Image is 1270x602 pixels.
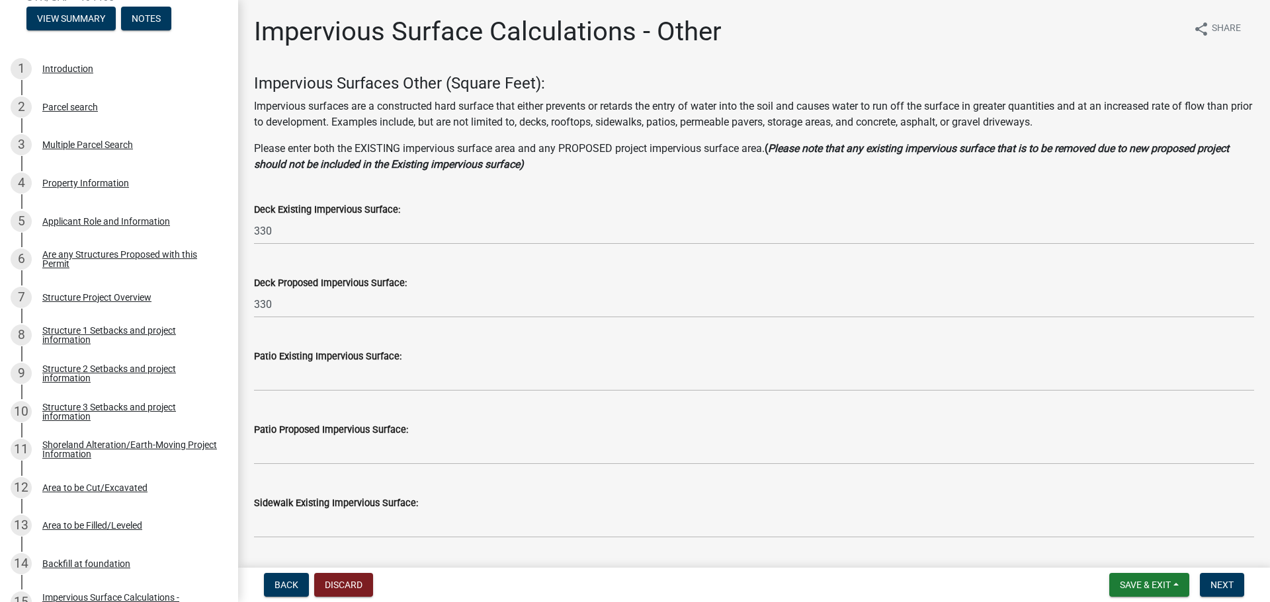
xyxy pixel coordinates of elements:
[1200,573,1244,597] button: Next
[11,324,32,346] div: 8
[11,287,32,308] div: 7
[11,515,32,536] div: 13
[254,142,1229,170] strong: Please note that any existing impervious surface that is to be removed due to new proposed projec...
[1212,21,1241,37] span: Share
[11,477,32,498] div: 12
[314,573,373,597] button: Discard
[11,134,32,155] div: 3
[254,141,1254,172] p: Please enter both the EXISTING impervious surface area and any PROPOSED project impervious surfac...
[42,440,217,459] div: Shoreland Alteration/Earth-Moving Project Information
[42,559,130,568] div: Backfill at foundation
[11,96,32,118] div: 2
[11,363,32,384] div: 9
[254,352,402,361] label: Patio Existing Impervious Surface:
[254,499,418,508] label: Sidewalk Existing Impervious Surface:
[11,401,32,422] div: 10
[42,293,151,302] div: Structure Project Overview
[26,15,116,25] wm-modal-confirm: Summary
[1193,21,1209,37] i: share
[42,326,217,344] div: Structure 1 Setbacks and project information
[254,426,408,435] label: Patio Proposed Impervious Surface:
[11,248,32,270] div: 6
[42,250,217,268] div: Are any Structures Proposed with this Permit
[42,364,217,383] div: Structure 2 Setbacks and project information
[121,15,171,25] wm-modal-confirm: Notes
[42,102,98,112] div: Parcel search
[254,279,407,288] label: Deck Proposed Impervious Surface:
[1120,580,1171,590] span: Save & Exit
[42,178,129,188] div: Property Information
[765,142,768,155] strong: (
[42,402,217,421] div: Structure 3 Setbacks and project information
[11,172,32,194] div: 4
[42,521,142,530] div: Area to be Filled/Leveled
[42,64,93,73] div: Introduction
[11,211,32,232] div: 5
[1183,16,1251,42] button: shareShare
[254,16,722,48] h1: Impervious Surface Calculations - Other
[11,553,32,574] div: 14
[26,7,116,30] button: View Summary
[1210,580,1234,590] span: Next
[11,58,32,79] div: 1
[121,7,171,30] button: Notes
[42,217,170,226] div: Applicant Role and Information
[264,573,309,597] button: Back
[11,439,32,460] div: 11
[42,483,148,492] div: Area to be Cut/Excavated
[42,140,133,149] div: Multiple Parcel Search
[254,206,400,215] label: Deck Existing Impervious Surface:
[1109,573,1189,597] button: Save & Exit
[254,74,1254,93] h4: Impervious Surfaces Other (Square Feet):
[254,98,1254,130] p: Impervious surfaces are a constructed hard surface that either prevents or retards the entry of w...
[275,580,298,590] span: Back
